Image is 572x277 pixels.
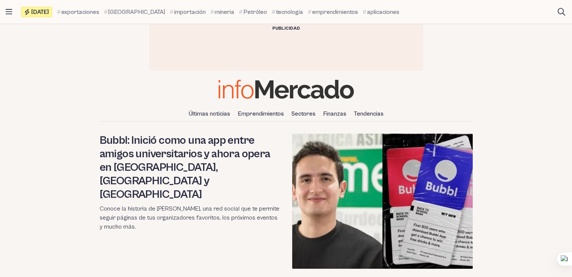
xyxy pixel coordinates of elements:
a: importación [170,8,206,17]
a: tecnologia [272,8,303,17]
a: Petróleo [239,8,267,17]
span: importación [174,8,206,17]
span: [GEOGRAPHIC_DATA] [108,8,165,17]
a: Bubbl: Inició como una app entre amigos universitarios y ahora opera en [GEOGRAPHIC_DATA], [GEOGR... [100,134,270,201]
a: emprendimientos [308,8,358,17]
a: Sectores [288,107,319,120]
span: [DATE] [31,9,49,15]
p: Conoce la historia de [PERSON_NAME], una red social que te permite seguir páginas de tus organiza... [100,204,280,231]
span: tecnologia [276,8,303,17]
a: exportaciones [57,8,99,17]
a: Últimas noticias [186,107,233,120]
a: Emprendimientos [235,107,287,120]
span: aplicaciones [367,8,399,17]
a: Tendencias [351,107,387,120]
img: Infomercado Ecuador logo [218,80,354,99]
span: exportaciones [61,8,99,17]
span: Petróleo [243,8,267,17]
img: Bubbl red social [292,134,473,269]
a: Finanzas [320,107,349,120]
div: Publicidad [149,24,423,33]
a: aplicaciones [363,8,399,17]
a: [GEOGRAPHIC_DATA] [104,8,165,17]
span: emprendimientos [312,8,358,17]
a: mineria [210,8,234,17]
span: mineria [215,8,234,17]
